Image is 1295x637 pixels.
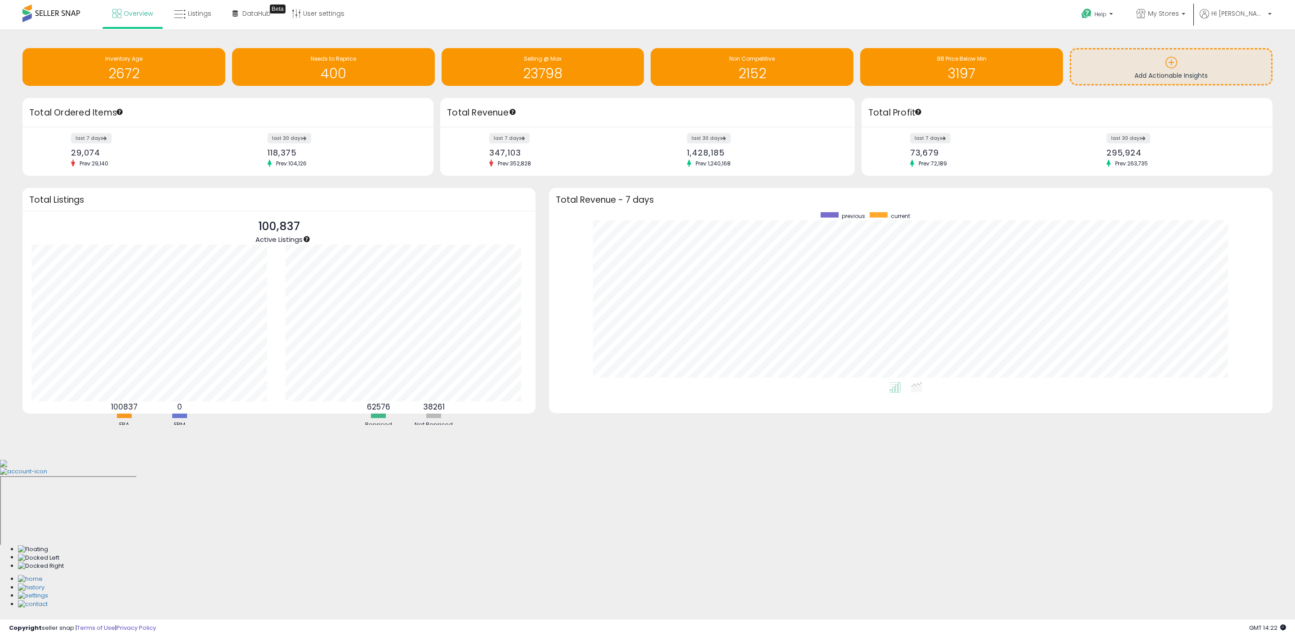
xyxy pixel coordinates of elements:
div: Repriced [352,421,406,429]
a: Inventory Age 2672 [22,48,225,86]
h3: Total Profit [868,107,1266,119]
a: Help [1074,1,1122,29]
img: Settings [18,592,48,600]
span: Prev: 263,735 [1111,160,1152,167]
div: 29,074 [71,148,221,157]
div: 347,103 [489,148,641,157]
b: 62576 [367,401,390,412]
div: Not Repriced [407,421,461,429]
img: Contact [18,600,48,609]
div: Tooltip anchor [270,4,286,13]
span: previous [842,212,865,220]
img: History [18,584,45,592]
label: last 30 days [687,133,731,143]
h3: Total Revenue - 7 days [556,196,1266,203]
div: Tooltip anchor [303,235,311,243]
div: Tooltip anchor [116,108,124,116]
h1: 2672 [27,66,221,81]
label: last 7 days [489,133,530,143]
span: Hi [PERSON_NAME] [1211,9,1265,18]
span: Add Actionable Insights [1134,71,1208,80]
b: 100837 [111,401,138,412]
b: 38261 [423,401,445,412]
span: current [891,212,910,220]
a: BB Price Below Min 3197 [860,48,1063,86]
label: last 30 days [1107,133,1150,143]
a: Hi [PERSON_NAME] [1200,9,1272,29]
label: last 30 days [268,133,311,143]
span: Selling @ Max [524,55,562,62]
span: Prev: 72,189 [914,160,951,167]
span: BB Price Below Min [937,55,987,62]
h3: Total Listings [29,196,529,203]
span: Active Listings [255,235,303,244]
span: Non Competitive [729,55,775,62]
p: 100,837 [255,218,303,235]
span: Help [1094,10,1107,18]
a: Add Actionable Insights [1071,49,1271,84]
label: last 7 days [71,133,112,143]
a: Selling @ Max 23798 [442,48,644,86]
div: 1,428,185 [687,148,839,157]
b: 0 [177,401,182,412]
span: Prev: 352,828 [493,160,536,167]
img: Floating [18,545,48,554]
img: Home [18,575,43,584]
i: Get Help [1081,8,1092,19]
span: Prev: 29,140 [75,160,113,167]
a: Non Competitive 2152 [651,48,853,86]
span: Prev: 104,126 [272,160,311,167]
div: Tooltip anchor [509,108,517,116]
div: FBM [152,421,206,429]
h1: 3197 [865,66,1058,81]
h1: 23798 [446,66,640,81]
div: FBA [97,421,151,429]
h3: Total Ordered Items [29,107,427,119]
span: Overview [124,9,153,18]
img: Docked Right [18,562,64,570]
h1: 2152 [655,66,849,81]
a: Needs to Reprice 400 [232,48,435,86]
img: Docked Left [18,554,59,562]
span: Listings [188,9,211,18]
div: 295,924 [1107,148,1257,157]
div: 118,375 [268,148,418,157]
span: Needs to Reprice [311,55,356,62]
span: Inventory Age [105,55,143,62]
label: last 7 days [910,133,951,143]
span: Prev: 1,240,168 [691,160,735,167]
div: 73,679 [910,148,1060,157]
h1: 400 [237,66,430,81]
span: DataHub [242,9,271,18]
div: Tooltip anchor [914,108,922,116]
span: My Stores [1148,9,1179,18]
h3: Total Revenue [447,107,848,119]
